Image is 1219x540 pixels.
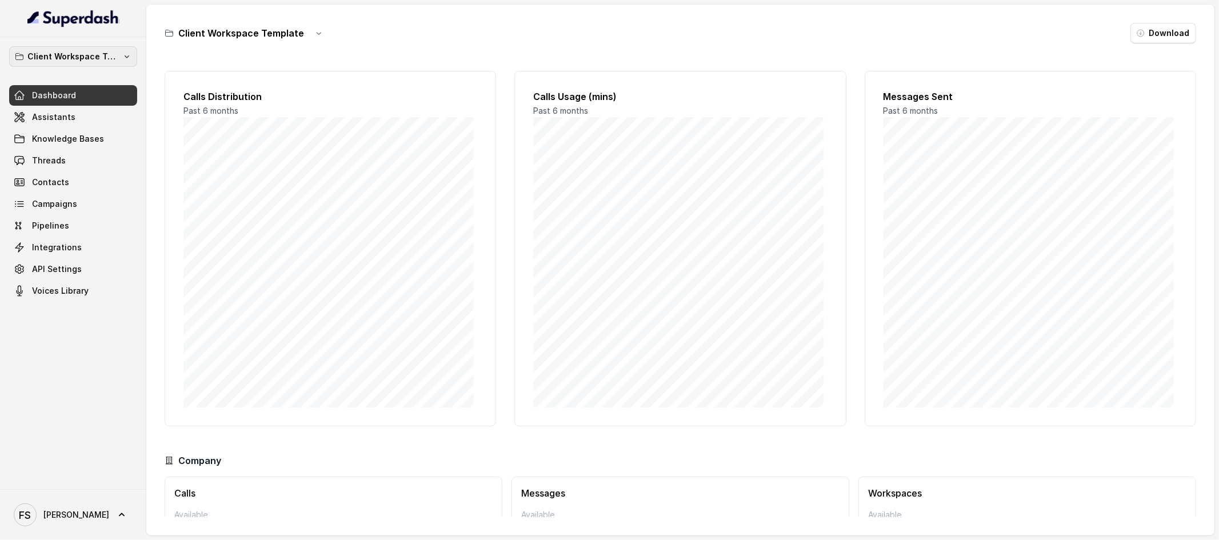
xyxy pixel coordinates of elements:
[884,90,1177,103] h2: Messages Sent
[9,237,137,258] a: Integrations
[9,194,137,214] a: Campaigns
[9,499,137,531] a: [PERSON_NAME]
[533,90,827,103] h2: Calls Usage (mins)
[521,509,840,521] p: Available
[43,509,109,521] span: [PERSON_NAME]
[183,90,477,103] h2: Calls Distribution
[27,50,119,63] p: Client Workspace Template
[32,111,75,123] span: Assistants
[19,509,31,521] text: FS
[868,486,1186,500] h3: Workspaces
[32,177,69,188] span: Contacts
[32,155,66,166] span: Threads
[9,281,137,301] a: Voices Library
[178,26,304,40] h3: Client Workspace Template
[9,215,137,236] a: Pipelines
[9,150,137,171] a: Threads
[9,259,137,279] a: API Settings
[32,90,76,101] span: Dashboard
[174,509,493,521] p: Available
[868,509,1186,521] p: Available
[32,263,82,275] span: API Settings
[9,172,137,193] a: Contacts
[27,9,119,27] img: light.svg
[183,106,238,115] span: Past 6 months
[32,285,89,297] span: Voices Library
[32,220,69,231] span: Pipelines
[9,107,137,127] a: Assistants
[32,242,82,253] span: Integrations
[32,198,77,210] span: Campaigns
[1130,23,1196,43] button: Download
[9,129,137,149] a: Knowledge Bases
[9,85,137,106] a: Dashboard
[32,133,104,145] span: Knowledge Bases
[533,106,588,115] span: Past 6 months
[884,106,938,115] span: Past 6 months
[178,454,221,467] h3: Company
[521,486,840,500] h3: Messages
[9,46,137,67] button: Client Workspace Template
[174,486,493,500] h3: Calls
